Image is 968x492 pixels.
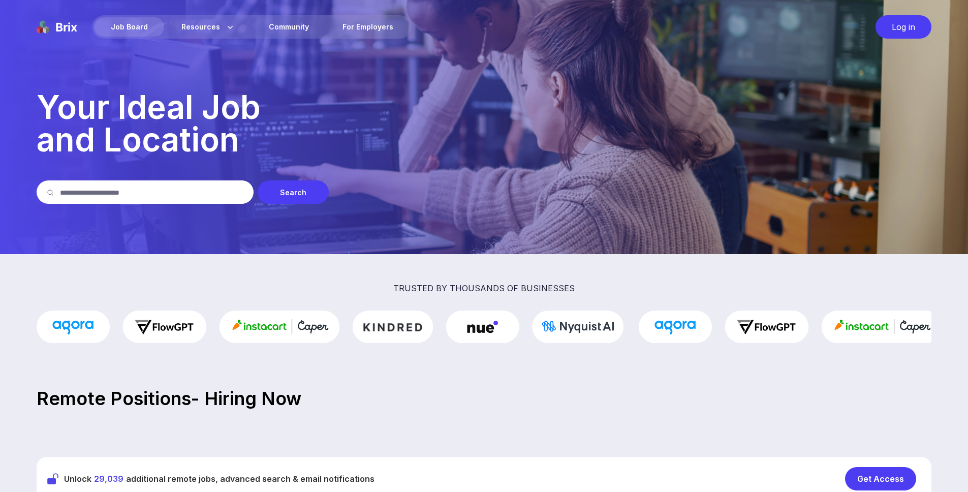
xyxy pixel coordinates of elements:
p: Your Ideal Job and Location [37,91,931,156]
a: Get Access [845,467,921,490]
div: Get Access [845,467,916,490]
div: Log in [876,15,931,39]
a: Community [253,17,325,37]
div: Job Board [95,17,164,37]
span: Unlock additional remote jobs, advanced search & email notifications [64,473,374,485]
div: Search [258,180,329,204]
a: Log in [870,15,931,39]
a: For Employers [326,17,410,37]
div: Resources [165,17,252,37]
span: 29,039 [94,474,123,484]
